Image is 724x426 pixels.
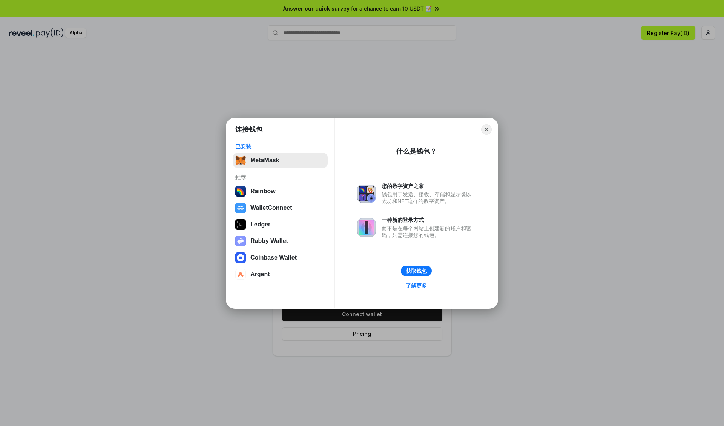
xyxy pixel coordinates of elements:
[357,185,376,203] img: svg+xml,%3Csvg%20xmlns%3D%22http%3A%2F%2Fwww.w3.org%2F2000%2Fsvg%22%20fill%3D%22none%22%20viewBox...
[235,174,325,181] div: 推荐
[235,236,246,246] img: svg+xml,%3Csvg%20xmlns%3D%22http%3A%2F%2Fwww.w3.org%2F2000%2Fsvg%22%20fill%3D%22none%22%20viewBox...
[233,234,328,249] button: Rabby Wallet
[233,217,328,232] button: Ledger
[382,191,475,205] div: 钱包用于发送、接收、存储和显示像以太坊和NFT这样的数字资产。
[235,252,246,263] img: svg+xml,%3Csvg%20width%3D%2228%22%20height%3D%2228%22%20viewBox%3D%220%200%2028%2028%22%20fill%3D...
[235,143,325,150] div: 已安装
[406,268,427,274] div: 获取钱包
[396,147,437,156] div: 什么是钱包？
[382,217,475,223] div: 一种新的登录方式
[233,153,328,168] button: MetaMask
[250,205,292,211] div: WalletConnect
[235,125,262,134] h1: 连接钱包
[401,281,431,291] a: 了解更多
[250,157,279,164] div: MetaMask
[406,282,427,289] div: 了解更多
[250,221,270,228] div: Ledger
[233,200,328,215] button: WalletConnect
[401,266,432,276] button: 获取钱包
[233,184,328,199] button: Rainbow
[235,186,246,197] img: svg+xml,%3Csvg%20width%3D%22120%22%20height%3D%22120%22%20viewBox%3D%220%200%20120%20120%22%20fil...
[233,267,328,282] button: Argent
[250,188,276,195] div: Rainbow
[250,254,297,261] div: Coinbase Wallet
[235,203,246,213] img: svg+xml,%3Csvg%20width%3D%2228%22%20height%3D%2228%22%20viewBox%3D%220%200%2028%2028%22%20fill%3D...
[250,238,288,245] div: Rabby Wallet
[357,218,376,237] img: svg+xml,%3Csvg%20xmlns%3D%22http%3A%2F%2Fwww.w3.org%2F2000%2Fsvg%22%20fill%3D%22none%22%20viewBox...
[233,250,328,265] button: Coinbase Wallet
[235,269,246,280] img: svg+xml,%3Csvg%20width%3D%2228%22%20height%3D%2228%22%20viewBox%3D%220%200%2028%2028%22%20fill%3D...
[481,124,492,135] button: Close
[382,183,475,189] div: 您的数字资产之家
[235,155,246,166] img: svg+xml,%3Csvg%20fill%3D%22none%22%20height%3D%2233%22%20viewBox%3D%220%200%2035%2033%22%20width%...
[235,219,246,230] img: svg+xml,%3Csvg%20xmlns%3D%22http%3A%2F%2Fwww.w3.org%2F2000%2Fsvg%22%20width%3D%2228%22%20height%3...
[382,225,475,238] div: 而不是在每个网站上创建新的账户和密码，只需连接您的钱包。
[250,271,270,278] div: Argent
